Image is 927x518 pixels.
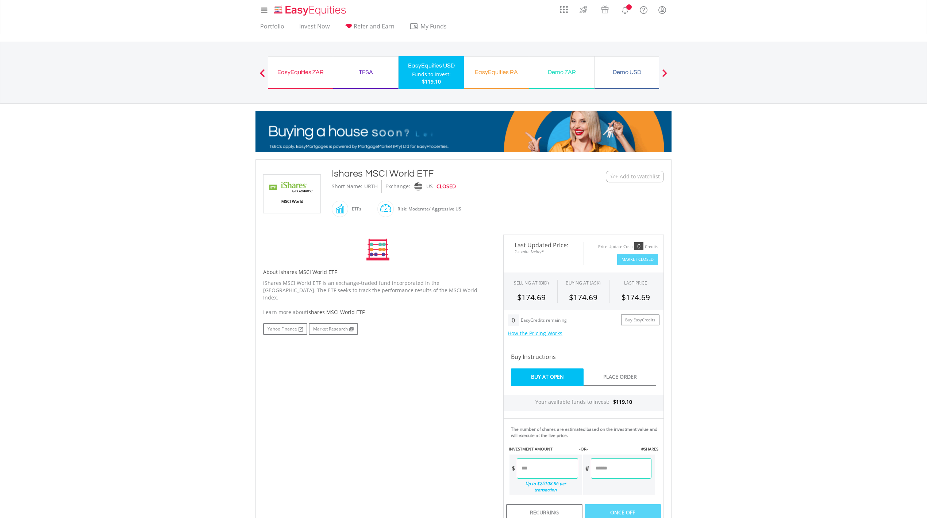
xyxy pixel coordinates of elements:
div: URTH [364,180,378,193]
div: EasyEquities ZAR [273,67,328,77]
p: iShares MSCI World ETF is an exchange-traded fund incorporated in the [GEOGRAPHIC_DATA]. The ETF ... [263,279,492,301]
span: Ishares MSCI World ETF [307,309,365,316]
span: BUYING AT (ASK) [566,280,601,286]
div: EasyCredits remaining [521,318,567,324]
a: Market Research [309,323,358,335]
img: nasdaq.png [414,182,422,191]
span: My Funds [409,22,457,31]
div: # [583,458,591,479]
a: Refer and Earn [342,23,397,34]
div: Price Update Cost: [598,244,633,250]
div: Exchange: [385,180,410,193]
img: EasyMortage Promotion Banner [255,111,672,152]
div: CLOSED [436,180,456,193]
img: grid-menu-icon.svg [560,5,568,13]
span: $119.10 [422,78,441,85]
span: Last Updated Price: [509,242,578,248]
div: EasyEquities RA [468,67,524,77]
button: Next [657,73,672,80]
a: Place Order [584,368,656,386]
a: FAQ's and Support [634,2,653,16]
div: 0 [508,314,519,326]
span: + Add to Watchlist [615,173,660,180]
div: Ishares MSCI World ETF [332,167,561,180]
span: $174.69 [569,292,597,302]
div: Funds to invest: [412,71,451,78]
div: Demo ZAR [534,67,590,77]
div: Risk: Moderate/ Aggressive US [394,200,461,218]
span: 15-min. Delay* [509,248,578,255]
img: thrive-v2.svg [577,4,589,15]
a: AppsGrid [555,2,573,13]
div: 0 [634,242,643,250]
a: My Profile [653,2,672,18]
a: Notifications [616,2,634,16]
span: $174.69 [517,292,546,302]
a: Buy At Open [511,368,584,386]
img: vouchers-v2.svg [599,4,611,15]
div: US [426,180,433,193]
img: Watchlist [610,174,615,179]
div: TFSA [338,67,394,77]
span: $174.69 [622,292,650,302]
label: #SHARES [641,446,658,452]
label: -OR- [579,446,588,452]
button: Previous [255,73,270,80]
label: INVESTMENT AMOUNT [509,446,553,452]
div: Credits [645,244,658,250]
div: Short Name: [332,180,362,193]
button: Market Closed [617,254,658,265]
div: SELLING AT (BID) [514,280,549,286]
a: Vouchers [594,2,616,15]
div: EasyEquities USD [403,61,459,71]
img: EasyEquities_Logo.png [273,4,349,16]
span: Refer and Earn [354,22,395,30]
a: Buy EasyCredits [621,314,659,326]
h5: About Ishares MSCI World ETF [263,268,492,276]
a: Home page [271,2,349,16]
div: The number of shares are estimated based on the investment value and will execute at the live price. [511,426,661,438]
a: Invest Now [296,23,332,34]
span: $119.10 [613,398,632,405]
img: EQU.US.URTH.png [265,175,319,213]
a: Yahoo Finance [263,323,307,335]
div: Demo USD [599,67,655,77]
a: Portfolio [257,23,287,34]
a: How the Pricing Works [508,330,562,337]
div: ETFs [348,200,361,218]
div: LAST PRICE [624,280,647,286]
div: Learn more about [263,309,492,316]
h4: Buy Instructions [511,352,656,361]
div: Up to $25108.86 per transaction [509,479,578,495]
button: Watchlist + Add to Watchlist [606,171,664,182]
div: $ [509,458,517,479]
div: Your available funds to invest: [504,395,663,411]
